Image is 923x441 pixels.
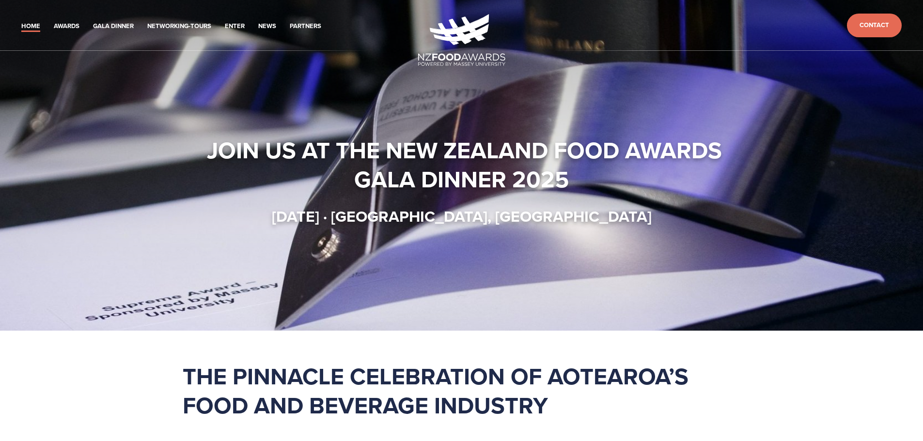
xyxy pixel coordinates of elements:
a: Contact [847,14,902,37]
a: Partners [290,21,321,32]
a: Home [21,21,40,32]
strong: [DATE] · [GEOGRAPHIC_DATA], [GEOGRAPHIC_DATA] [272,205,652,228]
a: News [258,21,276,32]
a: Enter [225,21,245,32]
h1: The pinnacle celebration of Aotearoa’s food and beverage industry [183,362,741,420]
a: Awards [54,21,79,32]
a: Networking-Tours [147,21,211,32]
strong: Join us at the New Zealand Food Awards Gala Dinner 2025 [207,133,728,196]
a: Gala Dinner [93,21,134,32]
